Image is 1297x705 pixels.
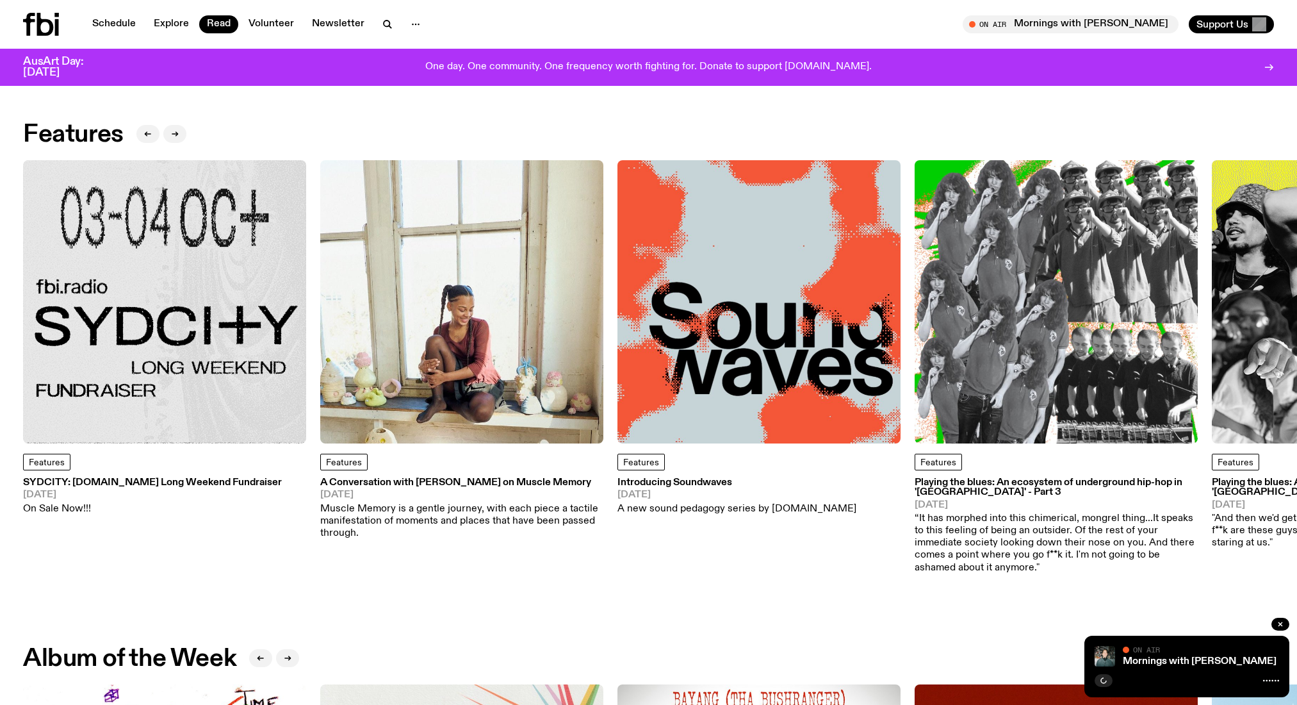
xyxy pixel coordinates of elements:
[617,478,856,515] a: Introducing Soundwaves[DATE]A new sound pedagogy series by [DOMAIN_NAME]
[617,490,856,500] span: [DATE]
[304,15,372,33] a: Newsletter
[23,647,236,670] h2: Album of the Week
[23,503,282,515] p: On Sale Now!!!
[23,478,282,488] h3: SYDCITY: [DOMAIN_NAME] Long Weekend Fundraiser
[85,15,143,33] a: Schedule
[23,490,282,500] span: [DATE]
[1212,454,1259,470] a: Features
[23,160,306,444] img: Black text on gray background. Reading top to bottom: 03-04 OCT. fbi.radio SYDCITY LONG WEEKEND F...
[29,458,65,467] span: Features
[241,15,302,33] a: Volunteer
[320,454,368,470] a: Features
[23,454,70,470] a: Features
[23,123,124,146] h2: Features
[23,56,105,78] h3: AusArt Day: [DATE]
[320,490,603,500] span: [DATE]
[199,15,238,33] a: Read
[617,503,856,515] p: A new sound pedagogy series by [DOMAIN_NAME]
[1123,656,1277,667] a: Mornings with [PERSON_NAME]
[915,478,1198,574] a: Playing the blues: An ecosystem of underground hip-hop in '[GEOGRAPHIC_DATA]' - Part 3[DATE]“It h...
[617,478,856,488] h3: Introducing Soundwaves
[425,62,872,73] p: One day. One community. One frequency worth fighting for. Donate to support [DOMAIN_NAME].
[915,501,1198,510] span: [DATE]
[1133,645,1160,654] span: On Air
[1189,15,1274,33] button: Support Us
[617,160,901,444] img: The text Sound waves, with one word stacked upon another, in black text on a bluish-gray backgrou...
[920,458,956,467] span: Features
[915,478,1198,497] h3: Playing the blues: An ecosystem of underground hip-hop in '[GEOGRAPHIC_DATA]' - Part 3
[23,478,282,515] a: SYDCITY: [DOMAIN_NAME] Long Weekend Fundraiser[DATE]On Sale Now!!!
[915,454,962,470] a: Features
[320,478,603,540] a: A Conversation with [PERSON_NAME] on Muscle Memory[DATE]Muscle Memory is a gentle journey, with e...
[963,15,1179,33] button: On AirMornings with [PERSON_NAME]
[146,15,197,33] a: Explore
[320,503,603,540] p: Muscle Memory is a gentle journey, with each piece a tactile manifestation of moments and places ...
[1218,458,1253,467] span: Features
[623,458,659,467] span: Features
[1095,646,1115,667] img: Radio presenter Ben Hansen sits in front of a wall of photos and an fbi radio sign. Film photo. B...
[617,454,665,470] a: Features
[915,513,1198,574] p: “It has morphed into this chimerical, mongrel thing...It speaks to this feeling of being an outsi...
[1196,19,1248,30] span: Support Us
[326,458,362,467] span: Features
[320,478,603,488] h3: A Conversation with [PERSON_NAME] on Muscle Memory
